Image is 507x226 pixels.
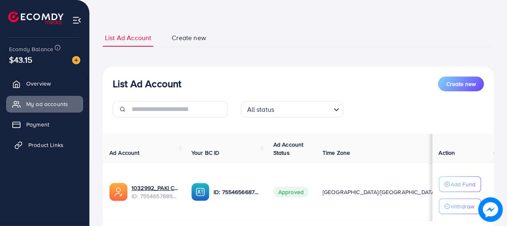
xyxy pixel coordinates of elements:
[438,77,484,91] button: Create new
[109,149,140,157] span: Ad Account
[26,100,68,108] span: My ad accounts
[246,104,276,115] span: All status
[132,192,178,200] span: ID: 7554657889848197127
[132,184,178,201] div: <span class='underline'>1032992_PAKI CART_1758955939376</span></br>7554657889848197127
[72,56,80,64] img: image
[132,184,178,192] a: 1032992_PAKI CART_1758955939376
[273,187,309,197] span: Approved
[26,79,51,88] span: Overview
[478,197,502,221] img: image
[72,16,82,25] img: menu
[191,149,220,157] span: Your BC ID
[191,183,209,201] img: ic-ba-acc.ded83a64.svg
[8,11,64,24] img: logo
[323,188,437,196] span: [GEOGRAPHIC_DATA]/[GEOGRAPHIC_DATA]
[439,199,481,214] button: Withdraw
[172,33,206,43] span: Create new
[451,179,476,189] p: Add Fund
[105,33,151,43] span: List Ad Account
[214,187,260,197] p: ID: 7554656687685779463
[9,45,53,53] span: Ecomdy Balance
[241,101,343,118] div: Search for option
[109,183,127,201] img: ic-ads-acc.e4c84228.svg
[439,149,455,157] span: Action
[6,96,83,112] a: My ad accounts
[446,80,476,88] span: Create new
[277,102,330,115] input: Search for option
[6,137,83,153] a: Product Links
[439,176,481,192] button: Add Fund
[113,78,181,90] h3: List Ad Account
[26,120,49,129] span: Payment
[6,116,83,133] a: Payment
[273,140,304,157] span: Ad Account Status
[323,149,350,157] span: Time Zone
[8,49,34,70] span: $43.15
[28,141,64,149] span: Product Links
[451,201,475,211] p: Withdraw
[6,75,83,92] a: Overview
